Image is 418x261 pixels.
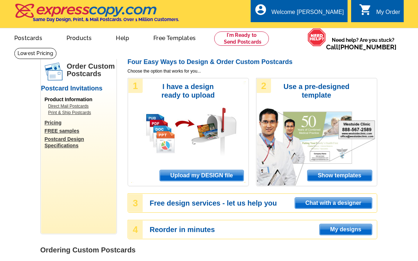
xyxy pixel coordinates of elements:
[359,3,372,16] i: shopping_cart
[45,97,93,102] span: Product Information
[14,9,179,22] a: Same Day Design, Print, & Mail Postcards. Over 1 Million Customers.
[280,82,353,99] h3: Use a pre-designed template
[48,109,113,116] a: Print & Ship Postcards
[128,58,377,66] h2: Four Easy Ways to Design & Order Custom Postcards
[128,68,377,74] span: Choose the option that works for you...
[254,3,267,16] i: account_circle
[319,224,372,235] a: My designs
[45,63,63,80] img: postcards.png
[159,170,244,181] a: Upload my DESIGN file
[150,226,377,233] h3: Reorder in minutes
[271,9,344,19] div: Welcome [PERSON_NAME]
[67,63,116,78] h1: Order Custom Postcards
[295,197,372,209] a: Chat with a designer
[326,36,400,51] span: Need help? Are you stuck?
[160,170,243,181] span: Upload my DESIGN file
[152,82,225,99] h3: I have a design ready to upload
[3,29,54,46] a: Postcards
[45,128,116,134] a: FREE samples
[150,200,377,206] h3: Free design services - let us help you
[307,170,372,181] a: Show templates
[320,224,372,235] span: My designs
[257,79,271,93] div: 2
[45,136,116,149] a: Postcard Design Specifications
[48,103,113,109] a: Direct Mail Postcards
[142,29,207,46] a: Free Templates
[104,29,141,46] a: Help
[128,194,143,212] div: 3
[45,119,116,126] a: Pricing
[33,17,179,22] h4: Same Day Design, Print, & Mail Postcards. Over 1 Million Customers.
[128,221,143,238] div: 4
[326,43,397,51] span: Call
[55,29,103,46] a: Products
[128,79,143,93] div: 1
[40,246,136,254] strong: Ordering Custom Postcards
[308,170,372,181] span: Show templates
[41,85,116,93] h2: Postcard Invitations
[376,9,400,19] div: My Order
[338,43,397,51] a: [PHONE_NUMBER]
[308,28,326,46] img: help
[359,8,400,17] a: shopping_cart My Order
